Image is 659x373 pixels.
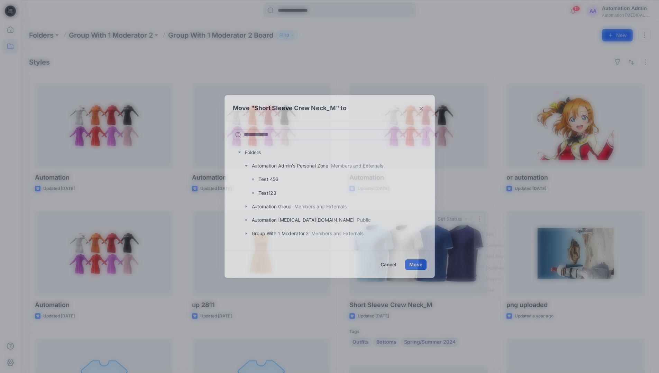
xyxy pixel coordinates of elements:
header: Move " " to [225,95,424,121]
button: Close [415,103,426,114]
p: Test123 [258,189,276,197]
p: Test 456 [258,175,278,184]
button: Move [405,259,427,270]
button: Cancel [376,259,401,270]
p: Short Sleeve Crew Neck_M [254,103,336,113]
